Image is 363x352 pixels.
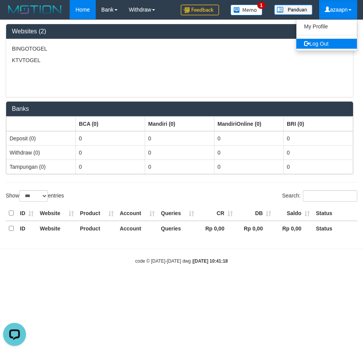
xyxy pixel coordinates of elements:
td: 0 [284,145,353,160]
p: BINGOTOGEL [12,45,347,53]
a: Log Out [296,39,357,49]
strong: [DATE] 10:41:18 [193,258,228,264]
td: 0 [76,145,145,160]
th: Group: activate to sort column ascending [145,117,214,131]
a: My Profile [296,21,357,31]
td: 0 [214,160,284,174]
th: Group: activate to sort column ascending [284,117,353,131]
th: Status [313,221,357,236]
th: Rp 0,00 [274,221,313,236]
th: Saldo [274,206,313,221]
th: CR [197,206,236,221]
td: Deposit (0) [7,131,76,146]
th: Website [37,206,77,221]
td: 0 [284,131,353,146]
p: KTVTOGEL [12,56,347,64]
th: Product [77,206,117,221]
h3: Websites (2) [12,28,347,35]
td: 0 [214,145,284,160]
img: Button%20Memo.svg [231,5,263,15]
th: Group: activate to sort column ascending [76,117,145,131]
th: Status [313,206,357,221]
button: Open LiveChat chat widget [3,3,26,26]
td: 0 [145,160,214,174]
h3: Banks [12,105,347,112]
th: Queries [158,206,197,221]
small: code © [DATE]-[DATE] dwg | [135,258,228,264]
td: 0 [145,131,214,146]
img: MOTION_logo.png [6,4,64,15]
td: 0 [145,145,214,160]
th: Group: activate to sort column ascending [7,117,76,131]
th: Account [117,221,158,236]
td: 0 [76,160,145,174]
th: ID [17,206,37,221]
input: Search: [303,190,357,202]
td: 0 [76,131,145,146]
img: Feedback.jpg [181,5,219,15]
th: Website [37,221,77,236]
th: ID [17,221,37,236]
select: Showentries [19,190,48,202]
td: Tampungan (0) [7,160,76,174]
label: Show entries [6,190,64,202]
th: Rp 0,00 [197,221,236,236]
th: Group: activate to sort column ascending [214,117,284,131]
label: Search: [282,190,357,202]
th: Account [117,206,158,221]
th: DB [236,206,275,221]
span: 1 [257,2,265,9]
th: Rp 0,00 [236,221,275,236]
th: Product [77,221,117,236]
td: 0 [214,131,284,146]
td: 0 [284,160,353,174]
img: panduan.png [274,5,312,15]
th: Queries [158,221,197,236]
td: Withdraw (0) [7,145,76,160]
